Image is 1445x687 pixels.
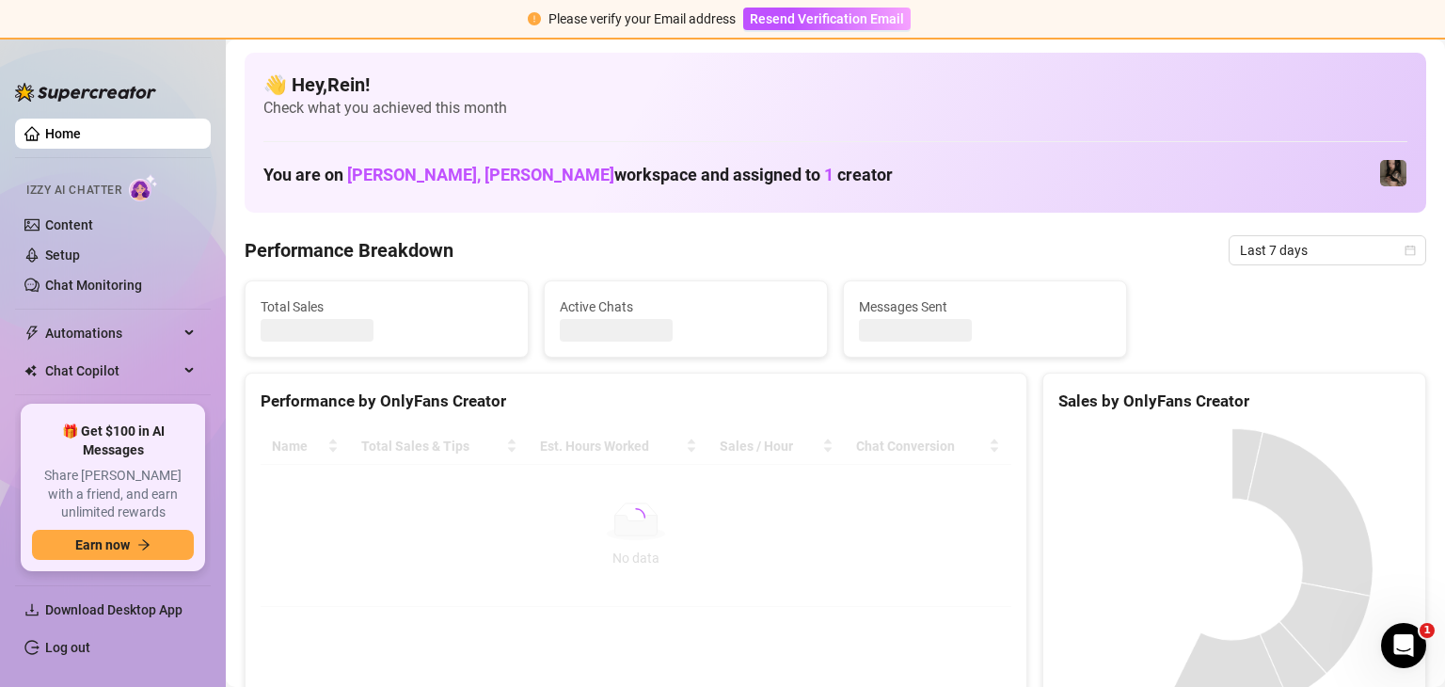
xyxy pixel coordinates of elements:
span: Resend Verification Email [750,11,904,26]
span: exclamation-circle [528,12,541,25]
span: Chat Copilot [45,356,179,386]
span: thunderbolt [24,326,40,341]
a: Setup [45,248,80,263]
button: Resend Verification Email [743,8,911,30]
span: loading [627,508,645,527]
img: logo-BBDzfeDw.svg [15,83,156,102]
div: Performance by OnlyFans Creator [261,389,1011,414]
h1: You are on workspace and assigned to creator [263,165,893,185]
a: Home [45,126,81,141]
span: Automations [45,318,179,348]
span: calendar [1405,245,1416,256]
span: Total Sales [261,296,513,317]
span: Share [PERSON_NAME] with a friend, and earn unlimited rewards [32,467,194,522]
span: 1 [1420,623,1435,638]
span: download [24,602,40,617]
span: arrow-right [137,538,151,551]
img: Chat Copilot [24,364,37,377]
span: [PERSON_NAME], [PERSON_NAME] [347,165,614,184]
img: yeule [1380,160,1406,186]
span: Last 7 days [1240,236,1415,264]
a: Content [45,217,93,232]
span: Izzy AI Chatter [26,182,121,200]
a: Log out [45,640,90,655]
button: Earn nowarrow-right [32,530,194,560]
span: Check what you achieved this month [263,98,1407,119]
iframe: Intercom live chat [1381,623,1426,668]
span: 1 [824,165,834,184]
div: Please verify your Email address [548,8,736,29]
span: Messages Sent [859,296,1111,317]
span: Active Chats [560,296,812,317]
span: Earn now [75,537,130,552]
span: 🎁 Get $100 in AI Messages [32,423,194,459]
img: AI Chatter [129,174,158,201]
h4: 👋 Hey, Rein ! [263,72,1407,98]
div: Sales by OnlyFans Creator [1058,389,1410,414]
a: Chat Monitoring [45,278,142,293]
h4: Performance Breakdown [245,237,453,264]
span: Download Desktop App [45,602,183,617]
